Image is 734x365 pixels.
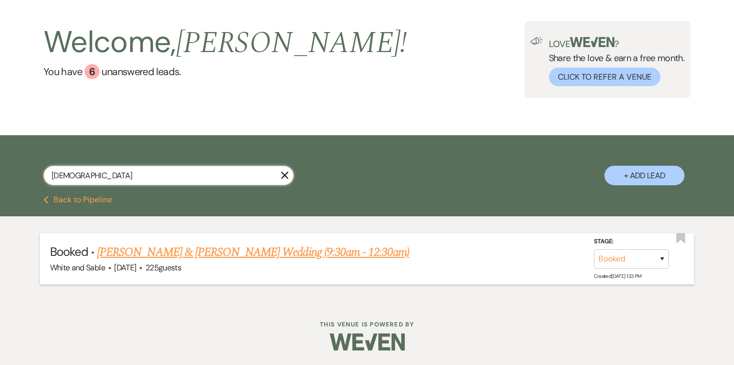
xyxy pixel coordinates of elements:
span: [DATE] [114,262,136,273]
label: Stage: [594,236,669,247]
img: loud-speaker-illustration.svg [530,37,543,45]
span: [PERSON_NAME] ! [176,20,407,66]
p: Love ? [549,37,685,49]
span: Created: [DATE] 1:33 PM [594,273,641,279]
button: + Add Lead [604,166,684,185]
span: Booked [50,244,88,259]
button: Back to Pipeline [44,196,112,204]
img: Weven Logo [330,324,405,359]
a: You have 6 unanswered leads. [44,64,407,79]
span: White and Sable [50,262,105,273]
h2: Welcome, [44,21,407,64]
input: Search by name, event date, email address or phone number [44,166,294,185]
div: 6 [85,64,100,79]
a: [PERSON_NAME] & [PERSON_NAME] Wedding (9:30am - 12:30am) [97,243,409,261]
span: 225 guests [146,262,181,273]
div: Share the love & earn a free month. [543,37,685,86]
button: Click to Refer a Venue [549,68,660,86]
img: weven-logo-green.svg [570,37,614,47]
